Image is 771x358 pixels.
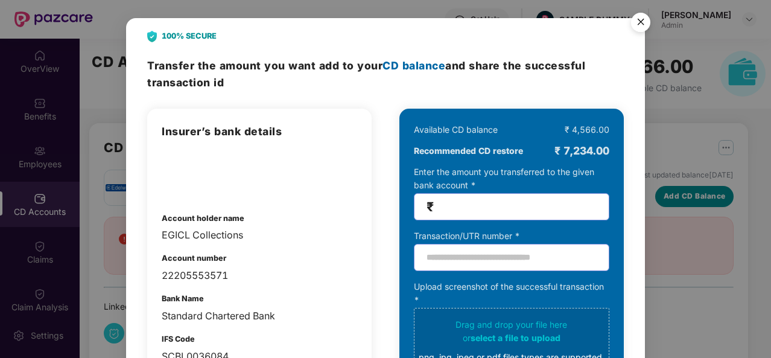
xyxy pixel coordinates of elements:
span: ₹ [427,200,434,214]
div: Standard Chartered Bank [162,308,357,324]
img: svg+xml;base64,PHN2ZyB4bWxucz0iaHR0cDovL3d3dy53My5vcmcvMjAwMC9zdmciIHdpZHRoPSI1NiIgaGVpZ2h0PSI1Ni... [624,7,658,41]
div: or [419,331,604,345]
span: select a file to upload [471,333,560,343]
h3: Insurer’s bank details [162,123,357,140]
div: ₹ 4,566.00 [565,123,609,136]
b: 100% SECURE [162,30,217,42]
h3: Transfer the amount and share the successful transaction id [147,57,624,91]
img: integrations [162,152,224,194]
div: ₹ 7,234.00 [554,142,609,159]
button: Close [624,7,656,39]
b: Recommended CD restore [414,144,523,158]
div: Transaction/UTR number * [414,229,609,243]
span: you want add to your [264,59,445,72]
div: Available CD balance [414,123,498,136]
b: IFS Code [162,334,195,344]
b: Account holder name [162,214,244,223]
img: svg+xml;base64,PHN2ZyB4bWxucz0iaHR0cDovL3d3dy53My5vcmcvMjAwMC9zdmciIHdpZHRoPSIyNCIgaGVpZ2h0PSIyOC... [147,31,157,42]
div: 22205553571 [162,268,357,283]
b: Account number [162,254,226,263]
div: Enter the amount you transferred to the given bank account * [414,165,609,220]
span: CD balance [382,59,445,72]
b: Bank Name [162,294,204,303]
div: EGICL Collections [162,228,357,243]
